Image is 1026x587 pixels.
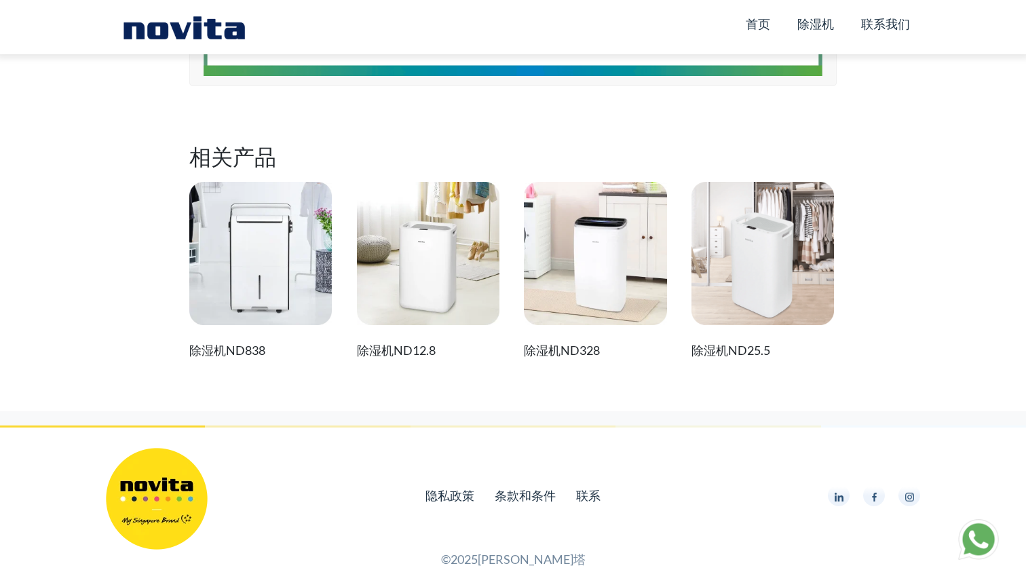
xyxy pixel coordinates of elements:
[189,144,837,176] h2: 相关产品
[861,11,910,37] a: 联系我们
[106,550,920,569] p: ©2025
[746,11,770,37] a: 首页
[357,182,499,364] a: 除湿机ND12.8
[576,486,601,505] a: 联系
[691,337,834,364] h2: 除湿机ND25.5
[495,486,556,505] a: 条款和条件
[691,182,834,364] a: 除湿机ND25.5
[189,337,332,364] h2: 除湿机ND838
[425,486,474,505] a: 隐私政策
[524,337,666,364] h2: 除湿机ND328
[478,552,586,567] a: [PERSON_NAME]塔
[189,182,332,364] a: 除湿机ND838
[797,11,834,37] a: 除湿机
[116,14,252,41] img: 诺维塔
[357,337,499,364] h2: 除湿机ND12.8
[524,182,666,364] a: 除湿机ND328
